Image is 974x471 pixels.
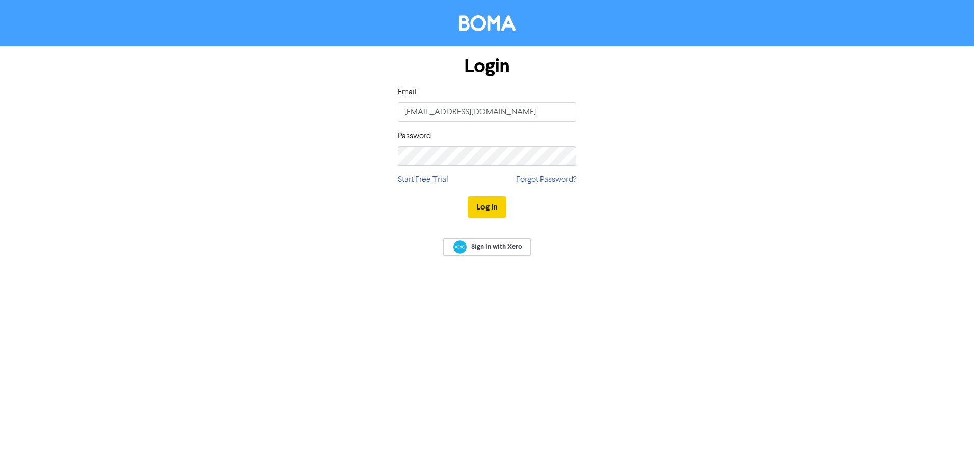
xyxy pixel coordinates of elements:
[443,238,531,256] a: Sign In with Xero
[516,174,576,186] a: Forgot Password?
[398,130,431,142] label: Password
[459,15,516,31] img: BOMA Logo
[398,86,417,98] label: Email
[398,55,576,78] h1: Login
[471,242,522,251] span: Sign In with Xero
[453,240,467,254] img: Xero logo
[846,361,974,471] iframe: Chat Widget
[398,174,448,186] a: Start Free Trial
[468,196,506,218] button: Log In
